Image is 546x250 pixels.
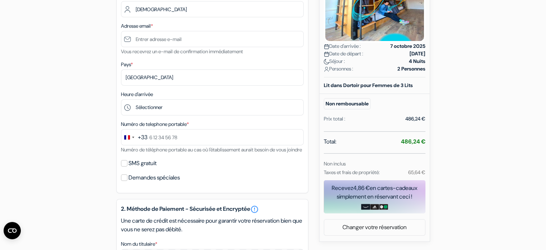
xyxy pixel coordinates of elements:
[121,91,153,98] label: Heure d'arrivée
[121,121,189,128] label: Numéro de telephone portable
[121,1,304,17] input: Entrer le nom de famille
[370,204,379,210] img: adidas-card.png
[379,204,388,210] img: uber-uber-eats-card.png
[324,221,425,234] a: Changer votre réservation
[324,44,329,49] img: calendar.svg
[324,98,370,109] small: Non remboursable
[401,138,425,145] strong: 486,24 €
[121,146,302,153] small: Numéro de téléphone portable au cas où l'établissement aurait besoin de vous joindre
[324,67,329,72] img: user_icon.svg
[324,51,329,57] img: calendar.svg
[324,59,329,64] img: moon.svg
[121,31,304,47] input: Entrer adresse e-mail
[324,65,353,73] span: Personnes :
[129,158,157,168] label: SMS gratuit
[138,133,148,142] div: +33
[409,58,425,65] strong: 4 Nuits
[390,42,425,50] strong: 7 octobre 2025
[324,42,361,50] span: Date d'arrivée :
[324,184,425,201] div: Recevez en cartes-cadeaux simplement en réservant ceci !
[324,169,380,176] small: Taxes et frais de propriété:
[324,115,345,123] div: Prix total :
[324,82,413,88] b: Lit dans Dortoir pour Femmes de 3 Lits
[410,50,425,58] strong: [DATE]
[121,129,148,145] button: Change country, selected France (+33)
[121,129,304,145] input: 6 12 34 56 78
[353,184,370,192] span: 4,86 €
[324,50,363,58] span: Date de départ :
[250,205,259,214] a: error_outline
[324,58,345,65] span: Séjour :
[408,169,425,176] small: 65,64 €
[121,240,157,248] label: Nom du titulaire
[361,204,370,210] img: amazon-card-no-text.png
[121,217,304,234] p: Une carte de crédit est nécessaire pour garantir votre réservation bien que vous ne serez pas déb...
[405,115,425,123] div: 486,24 €
[324,137,336,146] span: Total:
[121,48,243,55] small: Vous recevrez un e-mail de confirmation immédiatement
[397,65,425,73] strong: 2 Personnes
[4,222,21,239] button: Ouvrir le widget CMP
[324,160,346,167] small: Non inclus
[121,22,153,30] label: Adresse email
[129,173,180,183] label: Demandes spéciales
[121,205,304,214] h5: 2. Méthode de Paiement - Sécurisée et Encryptée
[121,61,133,68] label: Pays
